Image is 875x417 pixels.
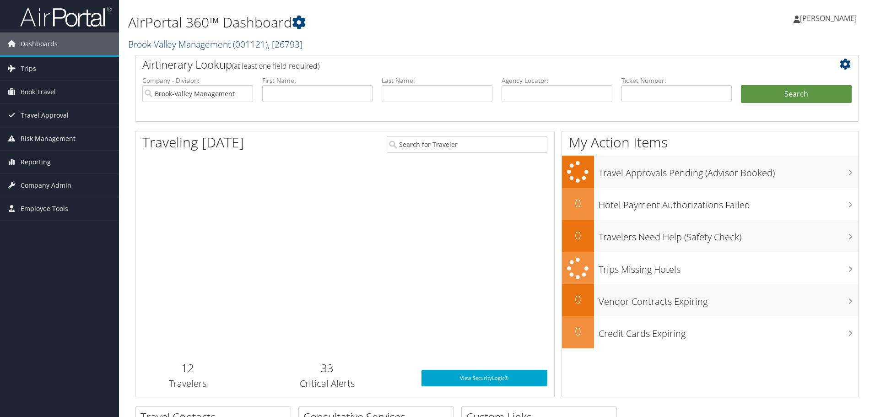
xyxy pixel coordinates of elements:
[142,76,253,85] label: Company - Division:
[741,85,852,103] button: Search
[599,226,859,244] h3: Travelers Need Help (Safety Check)
[800,13,857,23] span: [PERSON_NAME]
[128,38,302,50] a: Brook-Valley Management
[599,194,859,211] h3: Hotel Payment Authorizations Failed
[562,316,859,348] a: 0Credit Cards Expiring
[247,377,408,390] h3: Critical Alerts
[599,259,859,276] h3: Trips Missing Hotels
[262,76,373,85] label: First Name:
[562,133,859,152] h1: My Action Items
[562,324,594,339] h2: 0
[21,174,71,197] span: Company Admin
[21,81,56,103] span: Book Travel
[21,151,51,173] span: Reporting
[562,292,594,307] h2: 0
[247,360,408,376] h2: 33
[562,220,859,252] a: 0Travelers Need Help (Safety Check)
[621,76,732,85] label: Ticket Number:
[562,188,859,220] a: 0Hotel Payment Authorizations Failed
[142,360,233,376] h2: 12
[268,38,302,50] span: , [ 26793 ]
[562,227,594,243] h2: 0
[562,156,859,188] a: Travel Approvals Pending (Advisor Booked)
[142,133,244,152] h1: Traveling [DATE]
[502,76,612,85] label: Agency Locator:
[142,377,233,390] h3: Travelers
[382,76,492,85] label: Last Name:
[21,57,36,80] span: Trips
[128,13,620,32] h1: AirPortal 360™ Dashboard
[562,284,859,316] a: 0Vendor Contracts Expiring
[21,104,69,127] span: Travel Approval
[233,38,268,50] span: ( 001121 )
[142,57,791,72] h2: Airtinerary Lookup
[599,162,859,179] h3: Travel Approvals Pending (Advisor Booked)
[599,291,859,308] h3: Vendor Contracts Expiring
[20,6,112,27] img: airportal-logo.png
[21,127,76,150] span: Risk Management
[387,136,547,153] input: Search for Traveler
[21,197,68,220] span: Employee Tools
[599,323,859,340] h3: Credit Cards Expiring
[421,370,547,386] a: View SecurityLogic®
[562,195,594,211] h2: 0
[794,5,866,32] a: [PERSON_NAME]
[562,252,859,285] a: Trips Missing Hotels
[21,32,58,55] span: Dashboards
[232,61,319,71] span: (at least one field required)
